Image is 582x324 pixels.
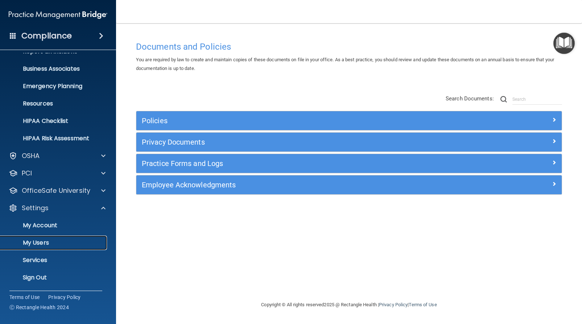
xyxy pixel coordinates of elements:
h5: Privacy Documents [142,138,450,146]
p: My Account [5,222,104,229]
p: HIPAA Checklist [5,117,104,125]
a: Privacy Policy [379,302,408,307]
a: Employee Acknowledgments [142,179,556,191]
img: ic-search.3b580494.png [500,96,507,103]
p: OfficeSafe University [22,186,90,195]
p: Settings [22,204,49,212]
a: Practice Forms and Logs [142,158,556,169]
p: Business Associates [5,65,104,72]
h5: Employee Acknowledgments [142,181,450,189]
span: Search Documents: [446,95,494,102]
p: Services [5,257,104,264]
span: Ⓒ Rectangle Health 2024 [9,304,69,311]
p: OSHA [22,151,40,160]
p: Report an Incident [5,48,104,55]
button: Open Resource Center [553,33,575,54]
input: Search [512,94,562,105]
p: HIPAA Risk Assessment [5,135,104,142]
div: Copyright © All rights reserved 2025 @ Rectangle Health | | [217,293,482,316]
h4: Documents and Policies [136,42,562,51]
a: Privacy Documents [142,136,556,148]
span: You are required by law to create and maintain copies of these documents on file in your office. ... [136,57,554,71]
a: Terms of Use [9,294,40,301]
p: Sign Out [5,274,104,281]
a: Privacy Policy [48,294,81,301]
h4: Compliance [21,31,72,41]
a: Terms of Use [409,302,437,307]
p: My Users [5,239,104,246]
h5: Practice Forms and Logs [142,159,450,167]
a: OfficeSafe University [9,186,106,195]
img: PMB logo [9,8,107,22]
a: Policies [142,115,556,126]
p: PCI [22,169,32,178]
a: OSHA [9,151,106,160]
a: PCI [9,169,106,178]
p: Resources [5,100,104,107]
a: Settings [9,204,106,212]
p: Emergency Planning [5,83,104,90]
h5: Policies [142,117,450,125]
